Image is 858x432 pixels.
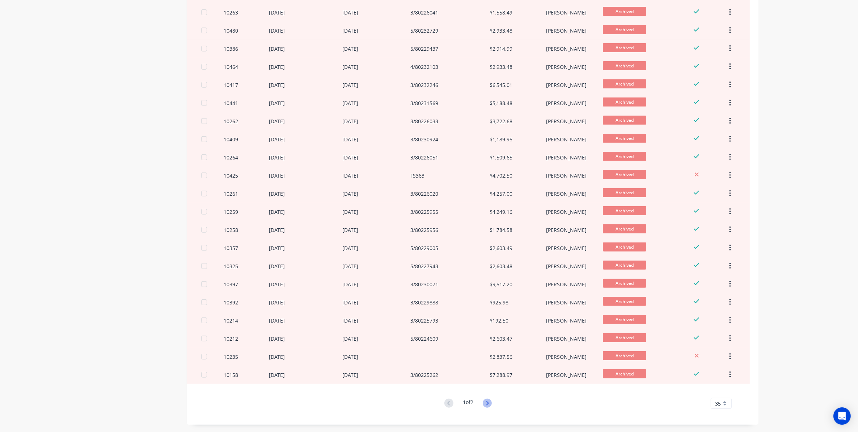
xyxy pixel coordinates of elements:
div: [DATE] [269,117,285,125]
div: [DATE] [269,81,285,89]
div: [DATE] [343,172,359,179]
div: [DATE] [269,208,285,216]
div: $4,249.16 [490,208,512,216]
div: 10409 [224,136,238,143]
div: 10258 [224,226,238,234]
div: 5/80229005 [410,244,438,252]
div: [PERSON_NAME] [546,335,587,342]
div: 10259 [224,208,238,216]
span: Archived [603,261,646,270]
div: [PERSON_NAME] [546,262,587,270]
div: [DATE] [269,226,285,234]
div: $2,603.47 [490,335,512,342]
div: [PERSON_NAME] [546,63,587,71]
div: [DATE] [269,299,285,306]
div: [PERSON_NAME] [546,81,587,89]
span: Archived [603,116,646,125]
div: [PERSON_NAME] [546,371,587,379]
div: 3/80226051 [410,154,438,161]
div: [DATE] [269,371,285,379]
div: [DATE] [269,317,285,324]
div: [DATE] [269,335,285,342]
div: [PERSON_NAME] [546,226,587,234]
div: 1 of 2 [463,398,473,409]
div: [DATE] [343,27,359,34]
div: 3/80225956 [410,226,438,234]
div: [PERSON_NAME] [546,190,587,198]
div: [DATE] [343,9,359,16]
div: FS363 [410,172,424,179]
div: [DATE] [343,353,359,361]
div: $1,189.95 [490,136,512,143]
div: 5/80227943 [410,262,438,270]
div: [PERSON_NAME] [546,117,587,125]
div: [DATE] [269,172,285,179]
div: 10264 [224,154,238,161]
div: [PERSON_NAME] [546,244,587,252]
div: [DATE] [343,208,359,216]
div: 3/80226020 [410,190,438,198]
div: [DATE] [343,81,359,89]
div: [PERSON_NAME] [546,45,587,53]
div: [DATE] [343,281,359,288]
div: 3/80225262 [410,371,438,379]
div: [DATE] [343,63,359,71]
span: Archived [603,369,646,378]
div: [PERSON_NAME] [546,99,587,107]
div: [DATE] [269,27,285,34]
div: $2,603.49 [490,244,512,252]
div: 4/80232103 [410,63,438,71]
div: $2,933.48 [490,27,512,34]
span: Archived [603,297,646,306]
div: [DATE] [269,190,285,198]
div: 10425 [224,172,238,179]
span: Archived [603,224,646,233]
div: 3/80232246 [410,81,438,89]
div: $3,722.68 [490,117,512,125]
span: Archived [603,279,646,288]
span: Archived [603,25,646,34]
div: [DATE] [343,299,359,306]
div: [PERSON_NAME] [546,9,587,16]
div: 5/80232729 [410,27,438,34]
span: Archived [603,61,646,70]
div: [DATE] [269,281,285,288]
div: 10386 [224,45,238,53]
div: [DATE] [269,99,285,107]
div: [PERSON_NAME] [546,208,587,216]
div: 10212 [224,335,238,342]
div: $2,837.56 [490,353,512,361]
div: 10397 [224,281,238,288]
div: [DATE] [343,99,359,107]
div: [DATE] [343,45,359,53]
div: Open Intercom Messenger [833,407,851,425]
div: $1,558.49 [490,9,512,16]
div: [DATE] [343,136,359,143]
div: [DATE] [343,371,359,379]
div: [DATE] [343,317,359,324]
div: [PERSON_NAME] [546,172,587,179]
div: 3/80226033 [410,117,438,125]
div: [PERSON_NAME] [546,353,587,361]
span: Archived [603,315,646,324]
div: 3/80225955 [410,208,438,216]
div: [PERSON_NAME] [546,154,587,161]
div: $1,784.58 [490,226,512,234]
div: [DATE] [343,154,359,161]
div: 3/80230924 [410,136,438,143]
span: Archived [603,43,646,52]
div: $925.98 [490,299,508,306]
div: [DATE] [343,244,359,252]
div: 10441 [224,99,238,107]
div: $2,914.99 [490,45,512,53]
div: 10262 [224,117,238,125]
div: [DATE] [343,335,359,342]
div: 3/80230071 [410,281,438,288]
span: Archived [603,7,646,16]
div: [PERSON_NAME] [546,27,587,34]
span: Archived [603,333,646,342]
div: 3/80225793 [410,317,438,324]
div: 10263 [224,9,238,16]
div: 10357 [224,244,238,252]
div: $9,517.20 [490,281,512,288]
